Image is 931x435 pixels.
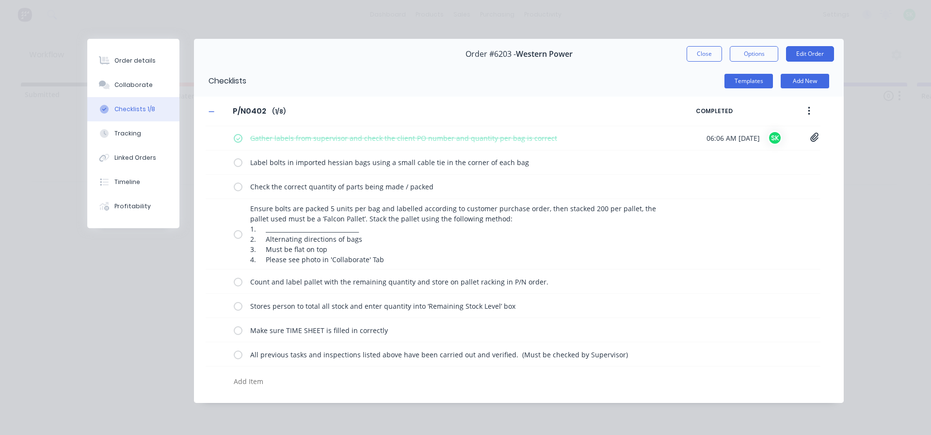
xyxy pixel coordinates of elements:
[246,180,670,194] textarea: Check the correct quantity of parts being made / packed
[114,56,156,65] div: Order details
[246,275,670,289] textarea: Count and label pallet with the remaining quantity and store on pallet racking in P/N order.
[87,97,179,121] button: Checklists 1/8
[87,194,179,218] button: Profitability
[246,201,670,267] textarea: Ensure bolts are packed 5 units per bag and labelled according to customer purchase order, then s...
[87,121,179,146] button: Tracking
[781,74,829,88] button: Add New
[696,107,778,116] span: COMPLETED
[687,46,722,62] button: Close
[227,104,272,118] input: Enter Checklist name
[730,46,778,62] button: Options
[724,74,773,88] button: Templates
[114,105,155,114] div: Checklists 1/8
[87,146,179,170] button: Linked Orders
[246,299,670,313] textarea: Stores person to total all stock and enter quantity into ‘Remaining Stock Level’ box
[516,50,573,59] span: Western Power
[114,129,141,138] div: Tracking
[272,107,286,116] span: ( 1 / 8 )
[786,46,834,62] button: Edit Order
[465,50,516,59] span: Order #6203 -
[87,49,179,73] button: Order details
[87,73,179,97] button: Collaborate
[246,323,670,337] textarea: Make sure TIME SHEET is filled in correctly
[114,202,151,211] div: Profitability
[87,170,179,194] button: Timeline
[246,155,670,169] textarea: Label bolts in imported hessian bags using a small cable tie in the corner of each bag
[114,153,156,162] div: Linked Orders
[114,178,140,186] div: Timeline
[246,348,670,362] textarea: All previous tasks and inspections listed above have been carried out and verified. (Must be chec...
[194,66,246,97] div: Checklists
[246,131,670,145] textarea: Gather labels from supervisor and check the client PO number and quantity per bag is correct
[768,131,782,145] div: SK
[114,81,153,89] div: Collaborate
[706,133,760,143] span: 06:06 AM [DATE]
